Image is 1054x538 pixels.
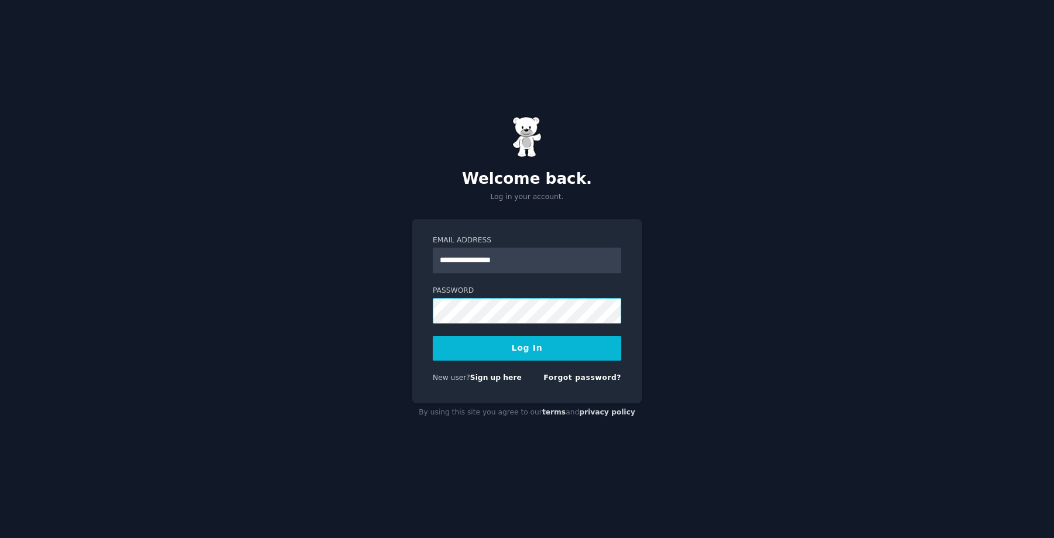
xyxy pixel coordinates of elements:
[543,373,621,382] a: Forgot password?
[470,373,522,382] a: Sign up here
[433,235,621,246] label: Email Address
[512,116,542,157] img: Gummy Bear
[433,336,621,361] button: Log In
[412,170,642,189] h2: Welcome back.
[542,408,566,416] a: terms
[433,373,470,382] span: New user?
[412,192,642,203] p: Log in your account.
[579,408,635,416] a: privacy policy
[412,403,642,422] div: By using this site you agree to our and
[433,286,621,296] label: Password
